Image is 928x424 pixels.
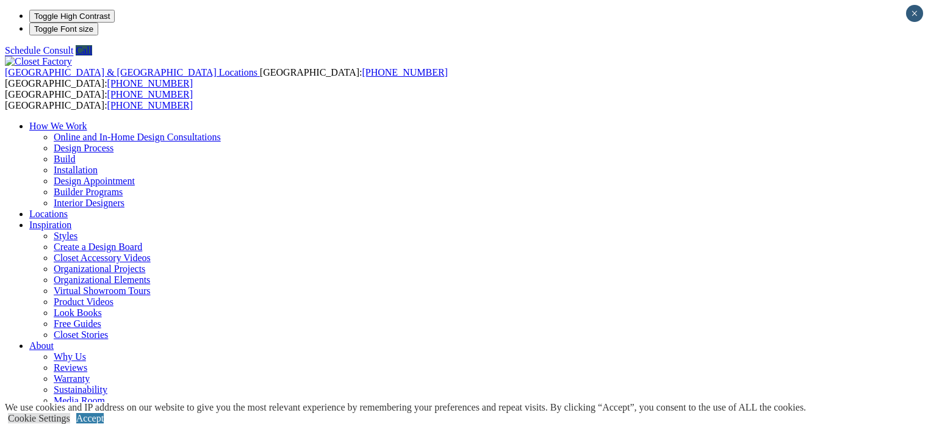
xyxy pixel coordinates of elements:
a: Locations [29,209,68,219]
a: Free Guides [54,318,101,329]
a: Sustainability [54,384,107,395]
a: Call [76,45,92,56]
a: Installation [54,165,98,175]
a: Builder Programs [54,187,123,197]
a: [PHONE_NUMBER] [107,89,193,99]
a: About [29,340,54,351]
span: [GEOGRAPHIC_DATA]: [GEOGRAPHIC_DATA]: [5,67,448,88]
a: Look Books [54,307,102,318]
a: Design Process [54,143,113,153]
a: [PHONE_NUMBER] [107,78,193,88]
a: [PHONE_NUMBER] [107,100,193,110]
a: Interior Designers [54,198,124,208]
a: How We Work [29,121,87,131]
a: Cookie Settings [8,413,70,423]
a: Closet Accessory Videos [54,253,151,263]
a: Create a Design Board [54,242,142,252]
a: Why Us [54,351,86,362]
span: [GEOGRAPHIC_DATA]: [GEOGRAPHIC_DATA]: [5,89,193,110]
a: Build [54,154,76,164]
img: Closet Factory [5,56,72,67]
div: We use cookies and IP address on our website to give you the most relevant experience by remember... [5,402,806,413]
a: Styles [54,231,77,241]
a: Design Appointment [54,176,135,186]
a: [PHONE_NUMBER] [362,67,447,77]
span: Toggle High Contrast [34,12,110,21]
button: Toggle Font size [29,23,98,35]
a: Warranty [54,373,90,384]
a: Virtual Showroom Tours [54,286,151,296]
a: Closet Stories [54,329,108,340]
a: Reviews [54,362,87,373]
a: Schedule Consult [5,45,73,56]
a: Online and In-Home Design Consultations [54,132,221,142]
span: [GEOGRAPHIC_DATA] & [GEOGRAPHIC_DATA] Locations [5,67,257,77]
a: Accept [76,413,104,423]
a: Inspiration [29,220,71,230]
button: Toggle High Contrast [29,10,115,23]
a: Product Videos [54,296,113,307]
span: Toggle Font size [34,24,93,34]
a: Organizational Elements [54,275,150,285]
a: Media Room [54,395,105,406]
button: Close [906,5,923,22]
a: Organizational Projects [54,264,145,274]
a: [GEOGRAPHIC_DATA] & [GEOGRAPHIC_DATA] Locations [5,67,260,77]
